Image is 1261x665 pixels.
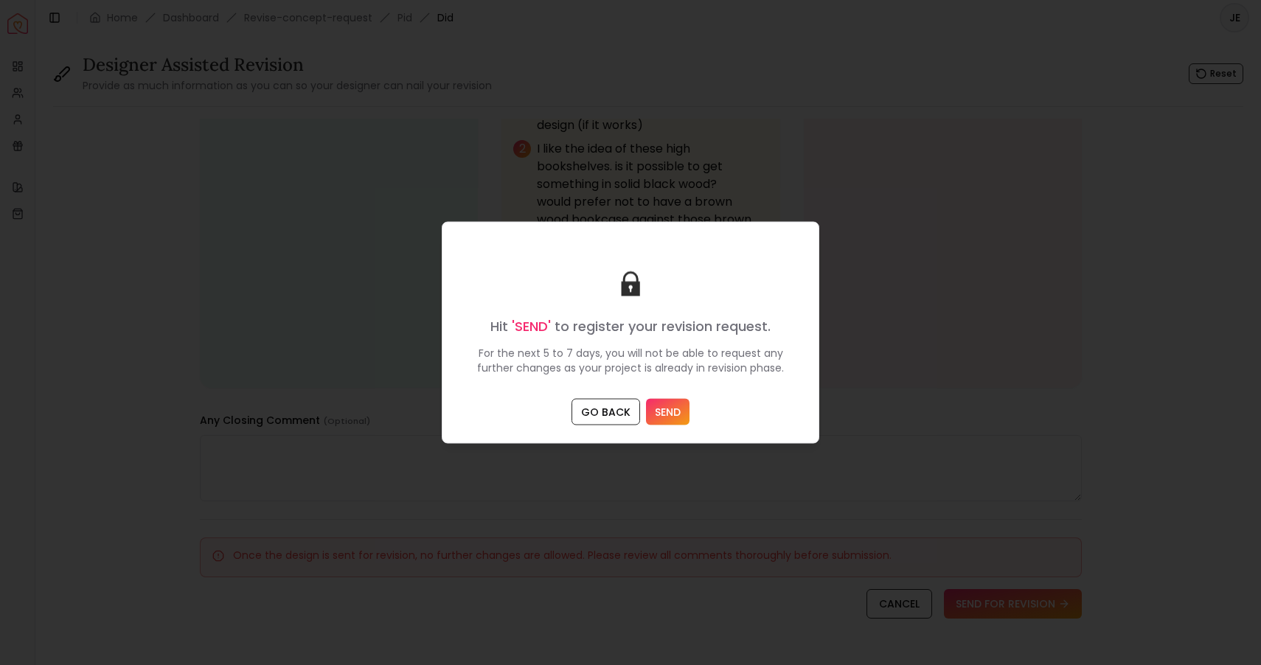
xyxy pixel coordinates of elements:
[572,399,640,425] button: GO BACK
[460,316,801,337] div: Hit to register your revision request.
[594,252,667,307] div: animation
[460,346,801,375] p: For the next 5 to 7 days, you will not be able to request any further changes as your project is ...
[646,399,689,425] button: SEND
[512,317,551,335] span: 'SEND'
